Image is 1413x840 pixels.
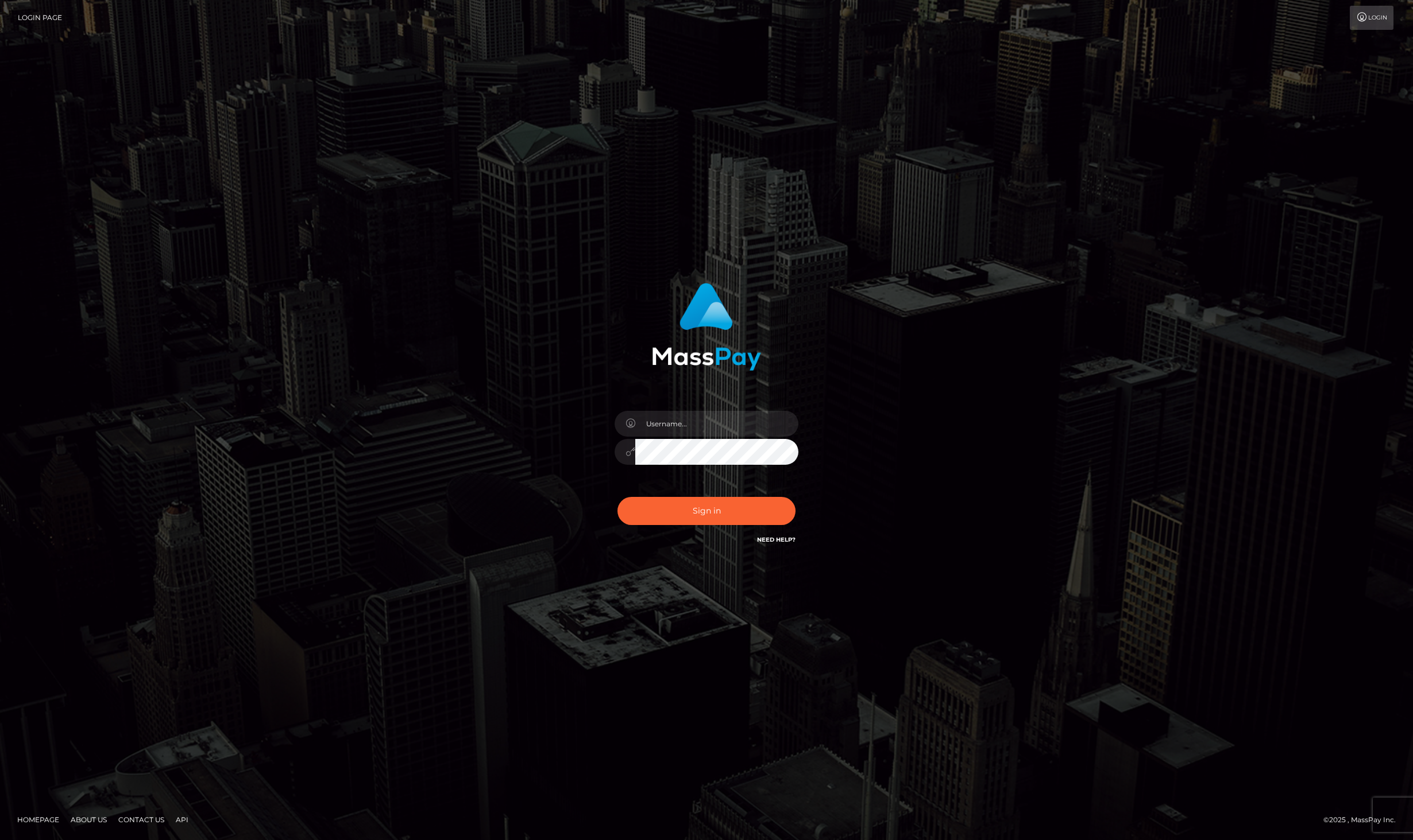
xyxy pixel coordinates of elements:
button: Sign in [617,497,796,525]
img: MassPay Login [652,283,761,371]
input: Username... [635,411,798,437]
a: Homepage [13,811,64,829]
a: Contact Us [114,811,169,829]
div: © 2025 , MassPay Inc. [1323,814,1404,826]
a: Login Page [18,6,62,30]
a: API [171,811,193,829]
a: Need Help? [757,536,796,543]
a: Login [1350,6,1393,30]
a: About Us [66,811,111,829]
